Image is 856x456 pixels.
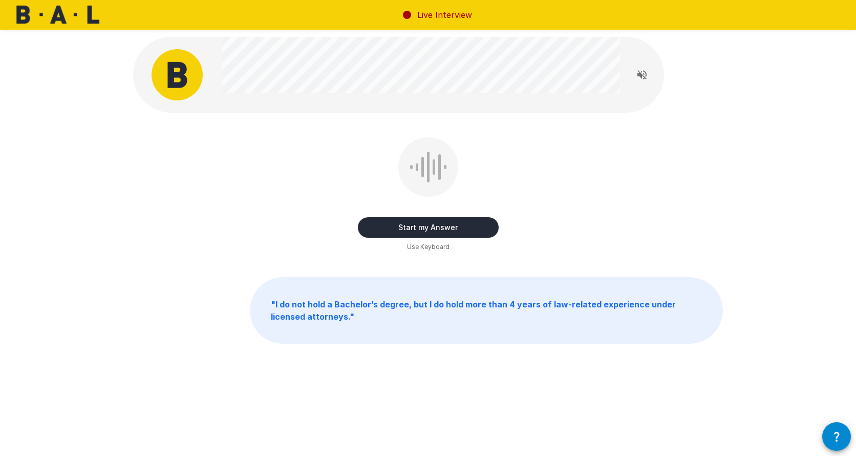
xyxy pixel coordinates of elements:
[407,242,450,252] span: Use Keyboard
[417,9,472,21] p: Live Interview
[271,299,676,322] b: " I do not hold a Bachelor’s degree, but I do hold more than 4 years of law-related experience un...
[152,49,203,100] img: bal_avatar.png
[358,217,499,238] button: Start my Answer
[632,65,652,85] button: Read questions aloud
